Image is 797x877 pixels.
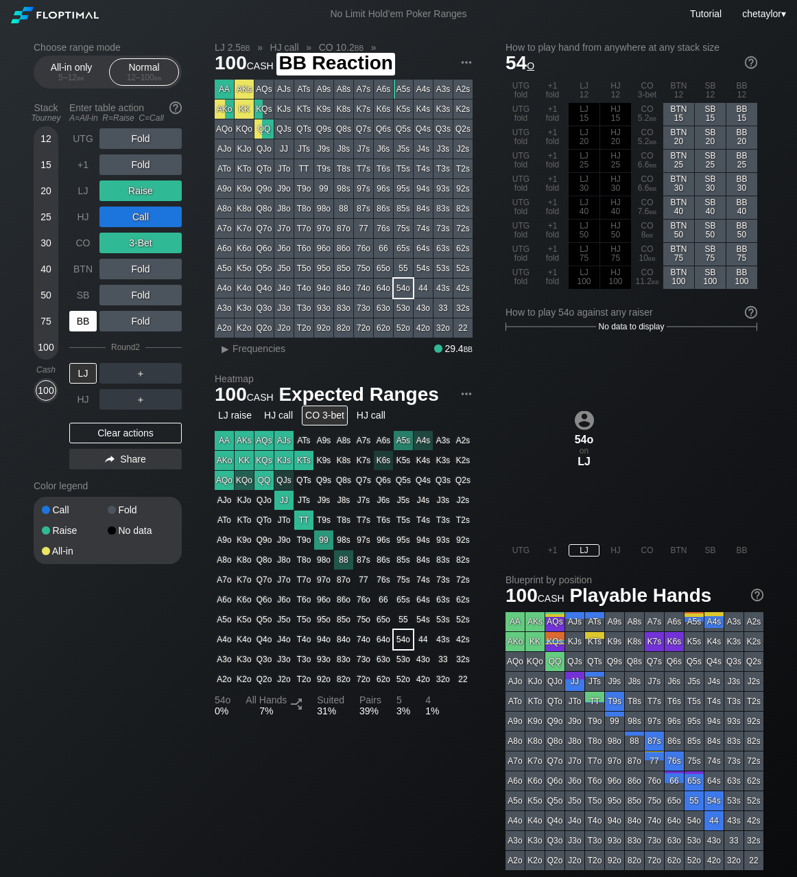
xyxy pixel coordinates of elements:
span: o [527,57,534,72]
div: 86s [374,199,393,218]
div: BB 12 [726,80,757,102]
div: Q6o [254,239,274,258]
div: +1 fold [537,126,568,149]
div: 65o [374,259,393,278]
div: T5s [394,159,413,178]
div: 75 [36,311,56,331]
div: 3-Bet [99,233,182,253]
div: Normal [112,59,176,85]
div: UTG fold [505,103,536,126]
div: A6o [215,239,234,258]
div: ▾ [739,6,787,21]
span: bb [241,42,250,53]
div: 64o [374,279,393,298]
div: Q5s [394,119,413,139]
div: AQs [254,80,274,99]
div: A9o [215,179,234,198]
div: J5s [394,139,413,159]
div: 62s [453,239,473,258]
div: 87s [354,199,373,218]
img: help.32db89a4.svg [744,305,759,320]
div: 63s [433,239,453,258]
div: 87o [334,219,353,238]
img: Split arrow icon [291,699,302,710]
div: SB 75 [695,243,726,266]
div: KJs [274,100,294,119]
div: K9s [314,100,333,119]
div: 100% fold in prior round [569,150,599,172]
div: UTG [69,128,97,149]
a: Tutorial [690,8,722,19]
img: ellipsis.fd386fe8.svg [459,55,474,70]
div: 20 [36,180,56,201]
div: 84o [334,279,353,298]
div: SB 30 [695,173,726,196]
div: Raise [99,180,182,201]
div: BB 40 [726,196,757,219]
div: T7o [294,219,313,238]
div: Q7o [254,219,274,238]
div: CO 10 [632,243,663,266]
div: T6s [374,159,393,178]
div: 96s [374,179,393,198]
div: 73o [354,299,373,318]
span: bb [646,230,654,239]
div: 66 [374,239,393,258]
span: bb [154,73,162,82]
div: 100% fold in prior round [569,196,599,219]
div: J2s [453,139,473,159]
div: SB 50 [695,220,726,242]
div: 85s [394,199,413,218]
span: cash [247,57,274,72]
div: 83s [433,199,453,218]
div: BTN 50 [663,220,694,242]
div: 42s [453,279,473,298]
div: 73s [433,219,453,238]
div: +1 fold [537,150,568,172]
div: No Limit Hold’em Poker Ranges [309,8,487,23]
div: Q7s [354,119,373,139]
div: 77 [354,219,373,238]
div: 64s [414,239,433,258]
div: T9s [314,159,333,178]
div: J6o [274,239,294,258]
div: AKo [215,100,234,119]
div: KQs [254,100,274,119]
div: BTN 15 [663,103,694,126]
div: KTo [235,159,254,178]
div: 82s [453,199,473,218]
span: » [250,42,270,53]
div: 99 [314,179,333,198]
div: K2s [453,100,473,119]
div: JTo [274,159,294,178]
div: 54s [414,259,433,278]
div: 93s [433,179,453,198]
div: 30 [36,233,56,253]
div: +1 fold [537,173,568,196]
div: K8s [334,100,353,119]
div: AJo [215,139,234,159]
div: K3o [235,299,254,318]
div: T3o [294,299,313,318]
div: Fold [99,285,182,305]
div: 100% fold in prior round [600,173,631,196]
div: LJ 12 [569,80,599,102]
div: K3s [433,100,453,119]
div: 98o [314,199,333,218]
div: 44 [414,279,433,298]
span: » [364,42,383,53]
div: 100% fold in prior round [600,150,631,172]
div: KTs [294,100,313,119]
img: help.32db89a4.svg [744,55,759,70]
div: SB 25 [695,150,726,172]
div: +1 fold [537,243,568,266]
div: 100% fold in prior round [569,103,599,126]
div: 96o [314,239,333,258]
span: » [299,42,319,53]
div: A5o [215,259,234,278]
div: BTN 20 [663,126,694,149]
span: chetaylor [742,8,781,19]
div: BTN 25 [663,150,694,172]
div: 98s [334,179,353,198]
div: 53s [433,259,453,278]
